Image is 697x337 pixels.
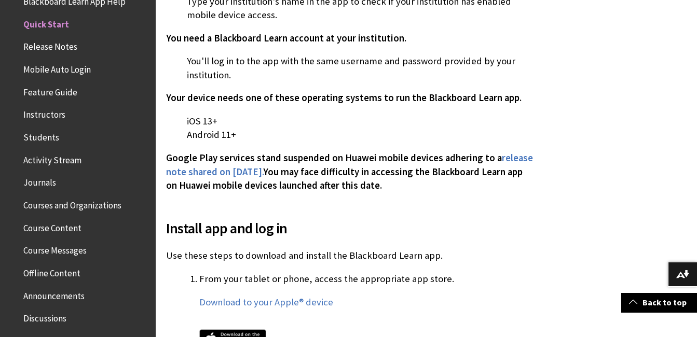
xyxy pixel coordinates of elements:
[23,287,85,301] span: Announcements
[166,92,522,104] span: Your device needs one of these operating systems to run the Blackboard Learn app.
[23,151,81,165] span: Activity Stream
[23,196,121,210] span: Courses and Organizations
[166,32,406,44] span: You need a Blackboard Learn account at your institution.
[23,61,91,75] span: Mobile Auto Login
[23,242,87,256] span: Course Messages
[166,217,533,239] span: Install app and log in
[23,129,59,143] span: Students
[166,249,533,262] p: Use these steps to download and install the Blackboard Learn app.
[166,166,523,191] span: You may face difficulty in accessing the Blackboard Learn app on Huawei mobile devices launched a...
[23,219,81,233] span: Course Content
[166,54,533,81] p: You'll log in to the app with the same username and password provided by your institution.
[199,272,533,286] p: From your tablet or phone, access the appropriate app store.
[23,264,80,278] span: Offline Content
[23,174,56,188] span: Journals
[166,152,533,177] span: release note shared on [DATE].
[199,296,333,308] a: Download to your Apple® device
[23,310,66,324] span: Discussions
[166,152,533,178] a: release note shared on [DATE].
[23,83,77,97] span: Feature Guide
[166,152,502,164] span: Google Play services stand suspended on Huawei mobile devices adhering to a
[23,106,65,120] span: Instructors
[23,38,77,52] span: Release Notes
[166,115,533,142] p: iOS 13+ Android 11+
[621,293,697,312] a: Back to top
[23,16,69,30] span: Quick Start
